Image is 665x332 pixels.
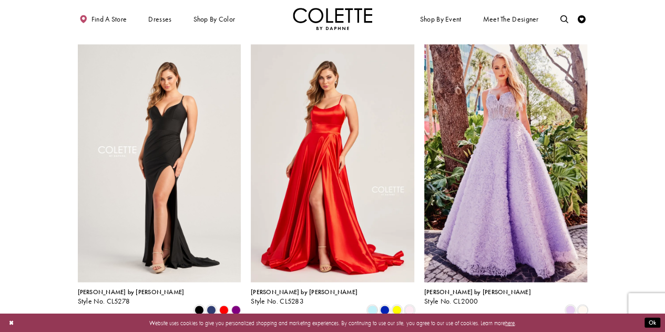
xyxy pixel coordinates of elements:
[91,15,127,23] span: Find a store
[195,305,204,315] i: Black
[424,296,478,305] span: Style No. CL2000
[644,318,660,328] button: Submit Dialog
[505,319,515,326] a: here
[251,288,357,305] div: Colette by Daphne Style No. CL5283
[146,8,173,30] span: Dresses
[420,15,462,23] span: Shop By Event
[231,305,241,315] i: Purple
[207,305,216,315] i: Navy Blue
[418,8,463,30] span: Shop By Event
[293,8,373,30] a: Visit Home Page
[191,8,237,30] span: Shop by color
[78,8,129,30] a: Find a store
[57,317,608,328] p: Website uses cookies to give you personalized shopping and marketing experiences. By continuing t...
[392,305,402,315] i: Yellow
[78,288,185,305] div: Colette by Daphne Style No. CL5278
[78,287,185,296] span: [PERSON_NAME] by [PERSON_NAME]
[367,305,377,315] i: Light Blue
[576,8,588,30] a: Check Wishlist
[558,8,570,30] a: Toggle search
[424,287,531,296] span: [PERSON_NAME] by [PERSON_NAME]
[481,8,541,30] a: Meet the designer
[5,316,18,330] button: Close Dialog
[251,287,357,296] span: [PERSON_NAME] by [PERSON_NAME]
[293,8,373,30] img: Colette by Daphne
[424,44,588,282] a: Visit Colette by Daphne Style No. CL2000 Page
[566,305,575,315] i: Lilac
[78,296,130,305] span: Style No. CL5278
[405,305,414,315] i: Light Pink
[148,15,171,23] span: Dresses
[78,44,241,282] a: Visit Colette by Daphne Style No. CL5278 Page
[193,15,235,23] span: Shop by color
[380,305,390,315] i: Royal Blue
[424,288,531,305] div: Colette by Daphne Style No. CL2000
[578,305,587,315] i: Diamond White
[219,305,229,315] i: Red
[251,296,304,305] span: Style No. CL5283
[251,44,414,282] a: Visit Colette by Daphne Style No. CL5283 Page
[483,15,538,23] span: Meet the designer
